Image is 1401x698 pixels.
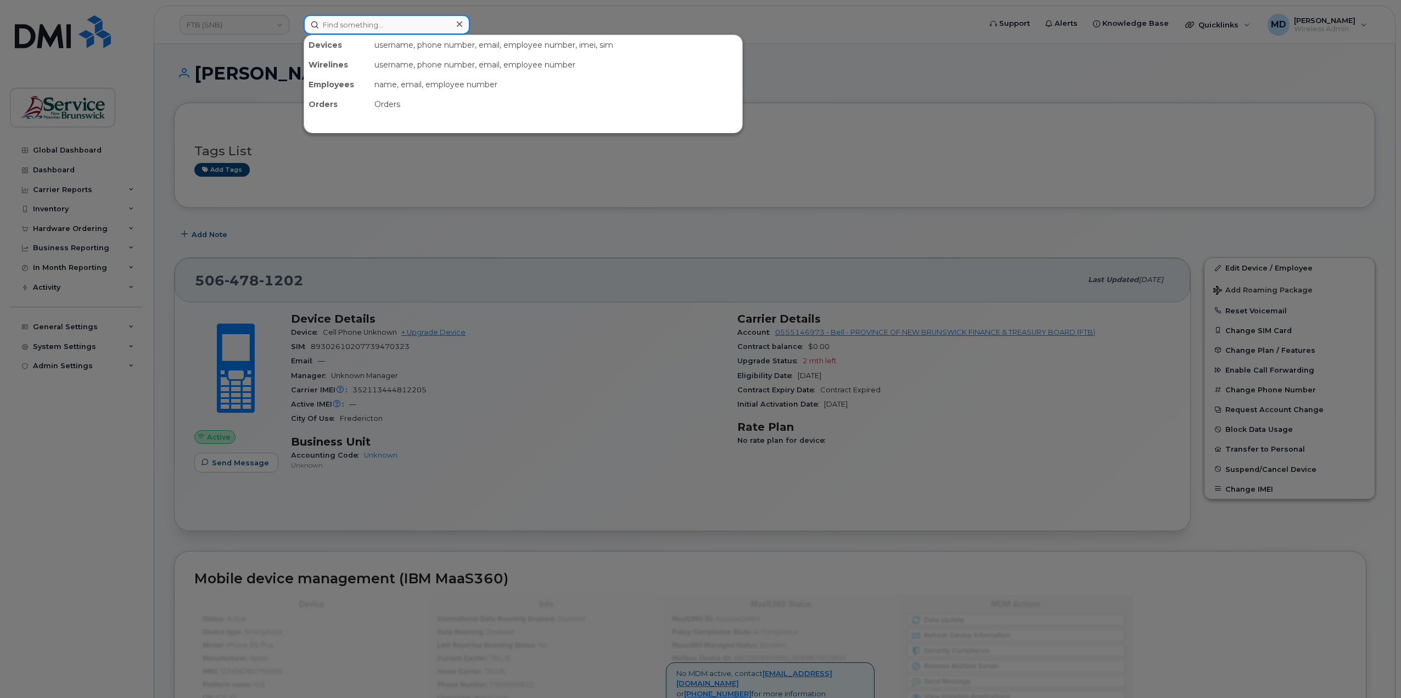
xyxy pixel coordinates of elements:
[370,75,742,94] div: name, email, employee number
[304,94,370,114] div: Orders
[304,55,370,75] div: Wirelines
[370,94,742,114] div: Orders
[304,35,370,55] div: Devices
[370,55,742,75] div: username, phone number, email, employee number
[304,75,370,94] div: Employees
[370,35,742,55] div: username, phone number, email, employee number, imei, sim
